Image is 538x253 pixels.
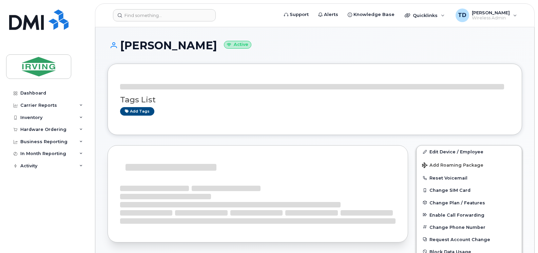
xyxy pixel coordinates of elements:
a: Edit Device / Employee [417,146,522,158]
span: Change Plan / Features [429,200,485,205]
small: Active [224,41,251,49]
button: Reset Voicemail [417,172,522,184]
h3: Tags List [120,96,510,104]
button: Add Roaming Package [417,158,522,172]
button: Enable Call Forwarding [417,209,522,221]
button: Change Plan / Features [417,197,522,209]
h1: [PERSON_NAME] [108,39,522,51]
button: Request Account Change [417,233,522,246]
a: Add tags [120,107,154,116]
button: Change Phone Number [417,221,522,233]
span: Enable Call Forwarding [429,212,484,217]
span: Add Roaming Package [422,163,483,169]
button: Change SIM Card [417,184,522,196]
